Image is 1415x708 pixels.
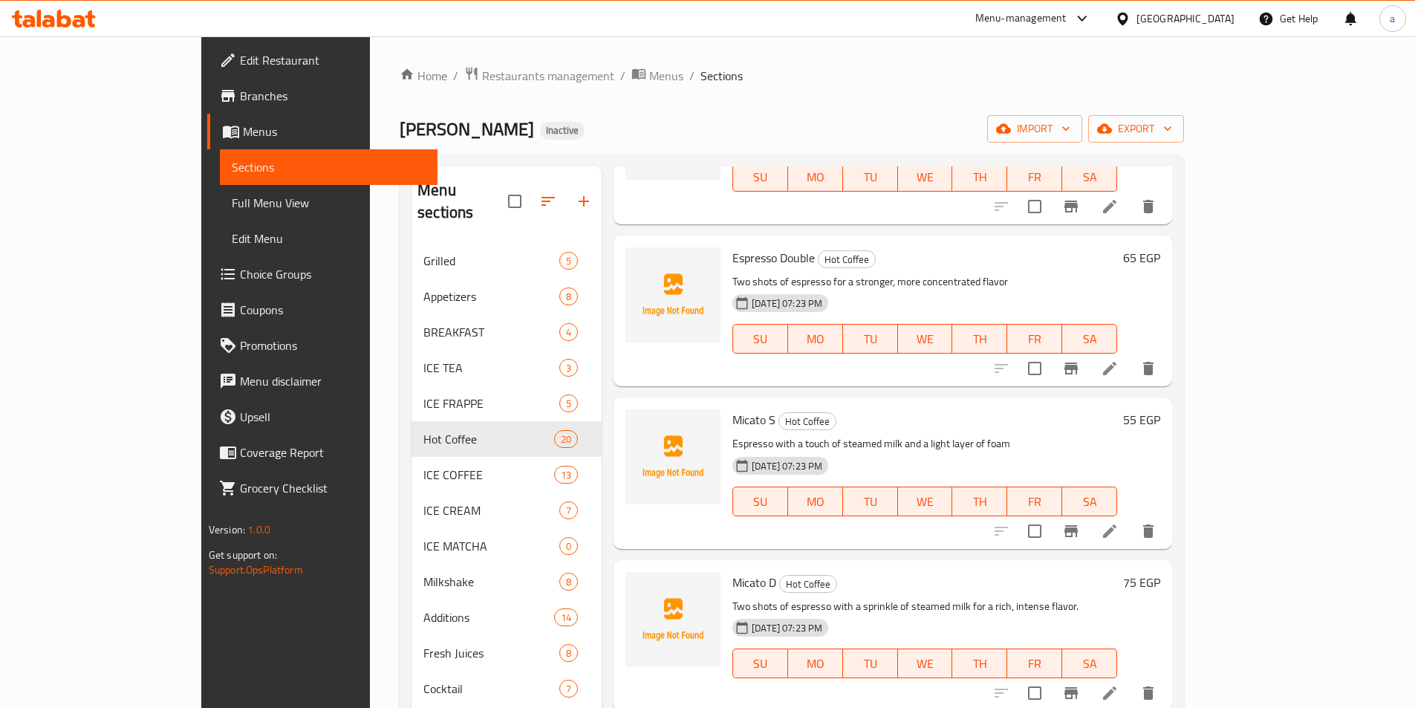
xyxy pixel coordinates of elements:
[778,412,836,430] div: Hot Coffee
[1007,487,1062,516] button: FR
[794,653,837,675] span: MO
[423,466,554,484] div: ICE COFFEE
[240,408,426,426] span: Upsell
[898,649,953,678] button: WE
[560,575,577,589] span: 8
[400,112,534,146] span: [PERSON_NAME]
[958,328,1001,350] span: TH
[732,571,776,594] span: Micato D
[423,537,559,555] span: ICE MATCHA
[560,361,577,375] span: 3
[423,359,559,377] div: ICE TEA
[499,186,530,217] span: Select all sections
[207,42,437,78] a: Edit Restaurant
[559,288,578,305] div: items
[412,564,602,600] div: Milkshake8
[209,545,277,565] span: Get support on:
[739,653,782,675] span: SU
[1007,649,1062,678] button: FR
[958,166,1001,188] span: TH
[649,67,683,85] span: Menus
[1062,324,1117,354] button: SA
[1390,10,1395,27] span: a
[207,114,437,149] a: Menus
[559,644,578,662] div: items
[412,493,602,528] div: ICE CREAM7
[559,359,578,377] div: items
[423,323,559,341] span: BREAKFAST
[818,250,876,268] div: Hot Coffee
[412,528,602,564] div: ICE MATCHA0
[904,166,947,188] span: WE
[904,491,947,513] span: WE
[554,608,578,626] div: items
[412,386,602,421] div: ICE FRAPPE5
[240,372,426,390] span: Menu disclaimer
[898,162,953,192] button: WE
[779,575,837,593] div: Hot Coffee
[555,432,577,446] span: 20
[1131,189,1166,224] button: delete
[1053,189,1089,224] button: Branch-specific-item
[240,51,426,69] span: Edit Restaurant
[240,265,426,283] span: Choice Groups
[849,653,892,675] span: TU
[625,572,720,667] img: Micato D
[566,184,602,219] button: Add section
[412,314,602,350] div: BREAKFAST4
[631,66,683,85] a: Menus
[423,501,559,519] span: ICE CREAM
[732,597,1117,616] p: Two shots of espresso with a sprinkle of steamed milk for a rich, intense flavor.
[247,520,270,539] span: 1.0.0
[412,279,602,314] div: Appetizers8
[453,67,458,85] li: /
[788,487,843,516] button: MO
[207,435,437,470] a: Coverage Report
[732,487,788,516] button: SU
[1007,162,1062,192] button: FR
[794,328,837,350] span: MO
[412,600,602,635] div: Additions14
[999,120,1070,138] span: import
[843,162,898,192] button: TU
[240,87,426,105] span: Branches
[952,487,1007,516] button: TH
[1013,653,1056,675] span: FR
[207,399,437,435] a: Upsell
[423,680,559,698] span: Cocktail
[1019,516,1050,547] span: Select to update
[423,608,554,626] span: Additions
[423,288,559,305] div: Appetizers
[1007,324,1062,354] button: FR
[560,254,577,268] span: 5
[732,247,815,269] span: Espresso Double
[559,252,578,270] div: items
[464,66,614,85] a: Restaurants management
[794,166,837,188] span: MO
[780,576,836,593] span: Hot Coffee
[560,539,577,553] span: 0
[1053,513,1089,549] button: Branch-specific-item
[232,194,426,212] span: Full Menu View
[412,243,602,279] div: Grilled5
[240,301,426,319] span: Coupons
[240,444,426,461] span: Coverage Report
[423,644,559,662] div: Fresh Juices
[1062,487,1117,516] button: SA
[1068,491,1111,513] span: SA
[555,468,577,482] span: 13
[559,323,578,341] div: items
[423,573,559,591] span: Milkshake
[1019,191,1050,222] span: Select to update
[560,290,577,304] span: 8
[412,457,602,493] div: ICE COFFEE13
[220,185,437,221] a: Full Menu View
[1053,351,1089,386] button: Branch-specific-item
[207,470,437,506] a: Grocery Checklist
[843,649,898,678] button: TU
[849,328,892,350] span: TU
[739,328,782,350] span: SU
